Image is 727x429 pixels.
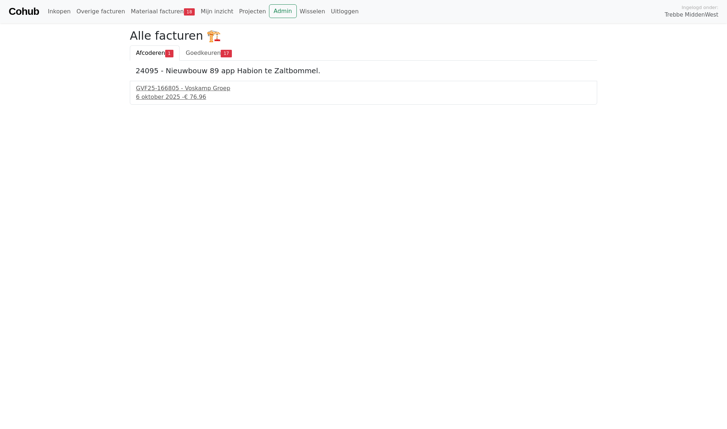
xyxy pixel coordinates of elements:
[297,4,328,19] a: Wisselen
[682,4,718,11] span: Ingelogd onder:
[9,3,39,20] a: Cohub
[45,4,73,19] a: Inkopen
[128,4,198,19] a: Materiaal facturen18
[130,45,180,61] a: Afcoderen1
[236,4,269,19] a: Projecten
[130,29,597,43] h2: Alle facturen 🏗️
[328,4,362,19] a: Uitloggen
[184,8,195,16] span: 18
[136,84,591,101] a: GVF25-166805 - Voskamp Groep6 oktober 2025 -€ 76.96
[221,50,232,57] span: 17
[165,50,173,57] span: 1
[74,4,128,19] a: Overige facturen
[136,66,591,75] h5: 24095 - Nieuwbouw 89 app Habion te Zaltbommel.
[665,11,718,19] span: Trebbe MiddenWest
[184,93,206,100] span: € 76.96
[136,93,591,101] div: 6 oktober 2025 -
[269,4,297,18] a: Admin
[136,84,591,93] div: GVF25-166805 - Voskamp Groep
[136,49,165,56] span: Afcoderen
[180,45,238,61] a: Goedkeuren17
[186,49,221,56] span: Goedkeuren
[198,4,236,19] a: Mijn inzicht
